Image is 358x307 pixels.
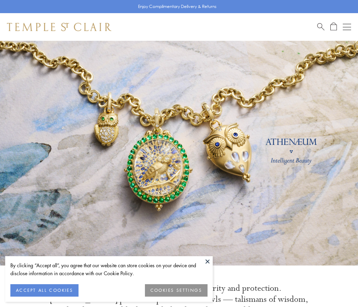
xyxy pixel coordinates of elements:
[10,284,79,297] button: ACCEPT ALL COOKIES
[330,22,337,31] a: Open Shopping Bag
[138,3,217,10] p: Enjoy Complimentary Delivery & Returns
[10,261,208,277] div: By clicking “Accept all”, you agree that our website can store cookies on your device and disclos...
[7,23,111,31] img: Temple St. Clair
[343,23,351,31] button: Open navigation
[145,284,208,297] button: COOKIES SETTINGS
[317,22,324,31] a: Search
